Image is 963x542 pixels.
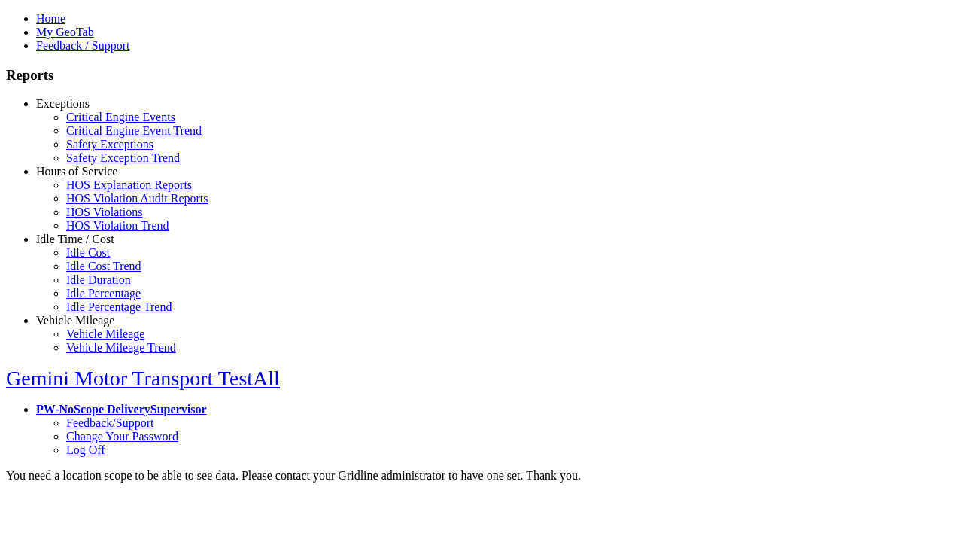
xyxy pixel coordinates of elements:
a: Safety Exception Trend [66,151,180,164]
div: You need a location scope to be able to see data. Please contact your Gridline administrator to h... [6,469,957,483]
a: Vehicle Mileage [36,314,114,327]
a: Home [36,12,65,25]
a: Idle Percentage Trend [66,300,172,313]
a: Vehicle Mileage Trend [66,341,176,354]
a: Critical Engine Events [66,111,175,123]
a: Safety Exceptions [66,138,153,151]
a: Idle Percentage [66,287,141,300]
h3: Reports [6,67,957,84]
a: Feedback / Support [36,39,129,52]
a: Idle Cost [66,246,110,259]
a: Feedback/Support [66,416,153,429]
a: HOS Violation Audit Reports [66,192,208,205]
a: Exceptions [36,97,90,110]
a: Hours of Service [36,165,117,178]
a: Log Off [66,443,105,456]
a: HOS Violation Trend [66,219,169,232]
a: Critical Engine Event Trend [66,124,202,137]
a: Gemini Motor Transport TestAll [6,367,280,390]
a: PW-NoScope DeliverySupervisor [36,403,206,416]
a: My GeoTab [36,26,94,38]
a: Idle Time / Cost [36,233,114,245]
a: Idle Cost Trend [66,260,141,273]
a: Change Your Password [66,430,178,443]
a: Vehicle Mileage [66,327,144,340]
a: HOS Explanation Reports [66,178,192,191]
a: Idle Duration [66,273,131,286]
a: HOS Violations [66,206,142,218]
